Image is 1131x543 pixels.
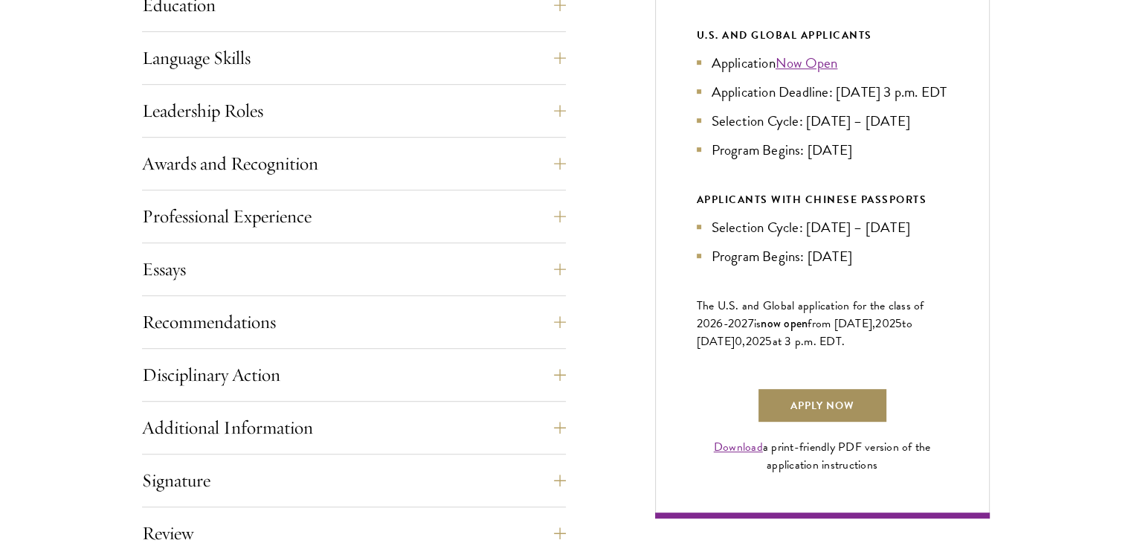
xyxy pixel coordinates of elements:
span: at 3 p.m. EDT. [773,332,845,350]
span: , [742,332,745,350]
button: Leadership Roles [142,93,566,129]
button: Essays [142,251,566,287]
li: Selection Cycle: [DATE] – [DATE] [697,110,948,132]
button: Awards and Recognition [142,146,566,181]
button: Disciplinary Action [142,357,566,393]
button: Language Skills [142,40,566,76]
button: Professional Experience [142,199,566,234]
span: 202 [746,332,766,350]
div: a print-friendly PDF version of the application instructions [697,438,948,474]
a: Apply Now [757,388,888,423]
li: Selection Cycle: [DATE] – [DATE] [697,216,948,238]
a: Now Open [776,52,838,74]
button: Signature [142,463,566,498]
span: 7 [748,315,754,332]
div: APPLICANTS WITH CHINESE PASSPORTS [697,190,948,209]
span: 5 [895,315,902,332]
a: Download [714,438,763,456]
li: Application Deadline: [DATE] 3 p.m. EDT [697,81,948,103]
span: The U.S. and Global application for the class of 202 [697,297,924,332]
span: 0 [735,332,742,350]
span: to [DATE] [697,315,912,350]
div: U.S. and Global Applicants [697,26,948,45]
span: 6 [716,315,723,332]
span: 202 [875,315,895,332]
button: Recommendations [142,304,566,340]
li: Program Begins: [DATE] [697,139,948,161]
span: -202 [724,315,748,332]
span: 5 [765,332,772,350]
span: from [DATE], [808,315,875,332]
li: Program Begins: [DATE] [697,245,948,267]
button: Additional Information [142,410,566,446]
li: Application [697,52,948,74]
span: is [754,315,761,332]
span: now open [761,315,808,332]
